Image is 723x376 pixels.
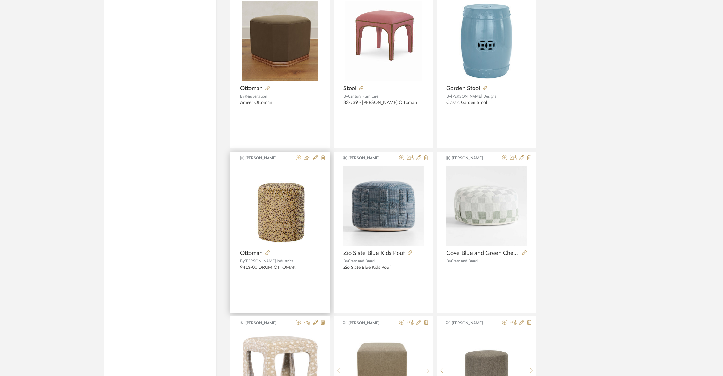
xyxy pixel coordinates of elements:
[240,94,245,98] span: By
[451,259,478,263] span: Crate and Barrel
[343,166,424,246] img: Zio Slate Blue Kids Pouf
[348,259,375,263] span: Crate and Barrel
[452,155,492,161] span: [PERSON_NAME]
[240,85,263,92] span: Ottoman
[240,259,245,263] span: By
[451,94,496,98] span: [PERSON_NAME] Designs
[343,250,405,257] span: Zio Slate Blue Kids Pouf
[446,1,527,81] img: Garden Stool
[348,320,389,326] span: [PERSON_NAME]
[343,259,348,263] span: By
[343,94,348,98] span: By
[343,85,356,92] span: Stool
[343,265,424,276] div: Zio Slate Blue Kids Pouf
[245,320,286,326] span: [PERSON_NAME]
[343,166,424,246] div: 0
[245,259,293,263] span: [PERSON_NAME] Industries
[245,94,267,98] span: Rejuvenation
[345,1,422,81] img: Stool
[242,1,318,81] img: Ottoman
[348,94,378,98] span: Century Furniture
[240,250,263,257] span: Ottoman
[446,250,520,257] span: Cove Blue and Green Checkered Kids Floor Cushion
[248,166,313,246] img: Ottoman
[348,155,389,161] span: [PERSON_NAME]
[446,85,480,92] span: Garden Stool
[343,100,424,111] div: 33-739 - [PERSON_NAME] Ottoman
[446,94,451,98] span: By
[446,100,527,111] div: Classic Garden Stool
[446,166,527,246] div: 0
[446,166,527,246] img: Cove Blue and Green Checkered Kids Floor Cushion
[240,100,320,111] div: Ameer Ottoman
[452,320,492,326] span: [PERSON_NAME]
[240,265,320,276] div: 9413-00 DRUM OTTOMAN
[245,155,286,161] span: [PERSON_NAME]
[446,259,451,263] span: By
